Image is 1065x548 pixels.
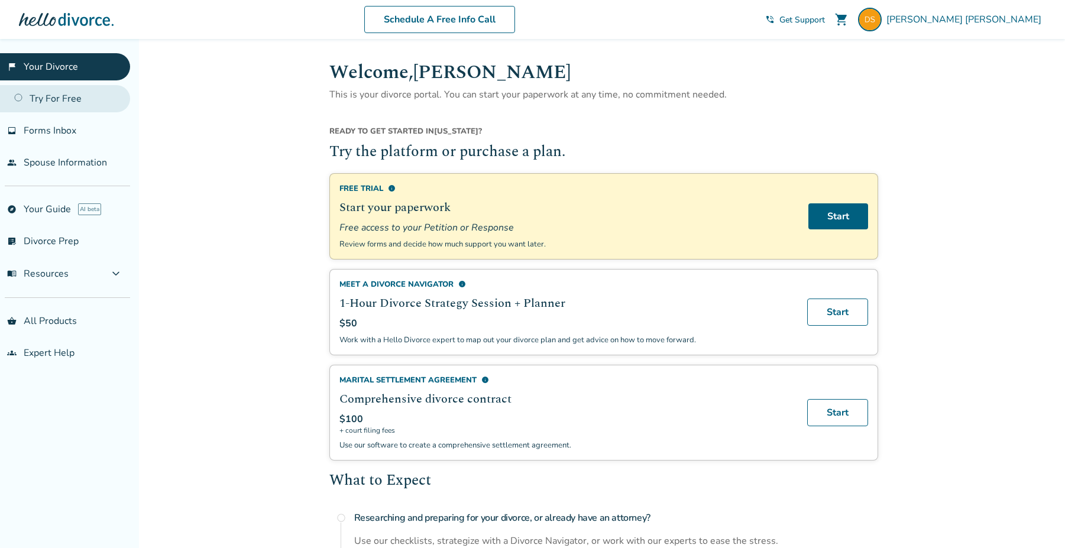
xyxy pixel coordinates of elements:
[779,14,825,25] span: Get Support
[339,440,793,450] p: Use our software to create a comprehensive settlement agreement.
[329,126,878,141] div: [US_STATE] ?
[329,126,434,137] span: Ready to get started in
[339,426,793,435] span: + court filing fees
[109,267,123,281] span: expand_more
[7,205,17,214] span: explore
[7,316,17,326] span: shopping_basket
[481,376,489,384] span: info
[364,6,515,33] a: Schedule A Free Info Call
[7,236,17,246] span: list_alt_check
[336,513,346,523] span: radio_button_unchecked
[834,12,849,27] span: shopping_cart
[339,239,794,249] p: Review forms and decide how much support you want later.
[329,58,878,87] h1: Welcome, [PERSON_NAME]
[388,184,396,192] span: info
[339,317,357,330] span: $50
[24,124,76,137] span: Forms Inbox
[458,280,466,288] span: info
[339,335,793,345] p: Work with a Hello Divorce expert to map out your divorce plan and get advice on how to move forward.
[7,126,17,135] span: inbox
[7,269,17,278] span: menu_book
[1006,491,1065,548] iframe: Chat Widget
[765,14,825,25] a: phone_in_talkGet Support
[886,13,1046,26] span: [PERSON_NAME] [PERSON_NAME]
[78,203,101,215] span: AI beta
[808,203,868,229] a: Start
[354,506,878,530] h4: Researching and preparing for your divorce, or already have an attorney?
[339,279,793,290] div: Meet a divorce navigator
[7,62,17,72] span: flag_2
[329,470,878,492] h2: What to Expect
[339,390,793,408] h2: Comprehensive divorce contract
[858,8,882,31] img: dswezey2+portal1@gmail.com
[339,221,794,234] span: Free access to your Petition or Response
[807,399,868,426] a: Start
[7,267,69,280] span: Resources
[807,299,868,326] a: Start
[354,534,878,547] div: Use our checklists, strategize with a Divorce Navigator, or work with our experts to ease the str...
[329,87,878,102] p: This is your divorce portal. You can start your paperwork at any time, no commitment needed.
[765,15,775,24] span: phone_in_talk
[339,413,363,426] span: $100
[339,294,793,312] h2: 1-Hour Divorce Strategy Session + Planner
[339,199,794,216] h2: Start your paperwork
[339,183,794,194] div: Free Trial
[7,158,17,167] span: people
[339,375,793,385] div: Marital Settlement Agreement
[7,348,17,358] span: groups
[329,141,878,164] h2: Try the platform or purchase a plan.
